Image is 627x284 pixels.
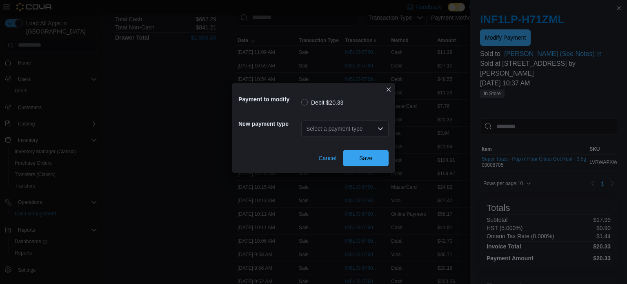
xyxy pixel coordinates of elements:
button: Closes this modal window [384,85,394,94]
h5: New payment type [238,116,300,132]
input: Accessible screen reader label [306,124,307,134]
label: Debit $20.33 [301,98,343,107]
h5: Payment to modify [238,91,300,107]
button: Cancel [315,150,340,166]
span: Save [359,154,372,162]
button: Open list of options [377,125,384,132]
button: Save [343,150,389,166]
span: Cancel [318,154,336,162]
